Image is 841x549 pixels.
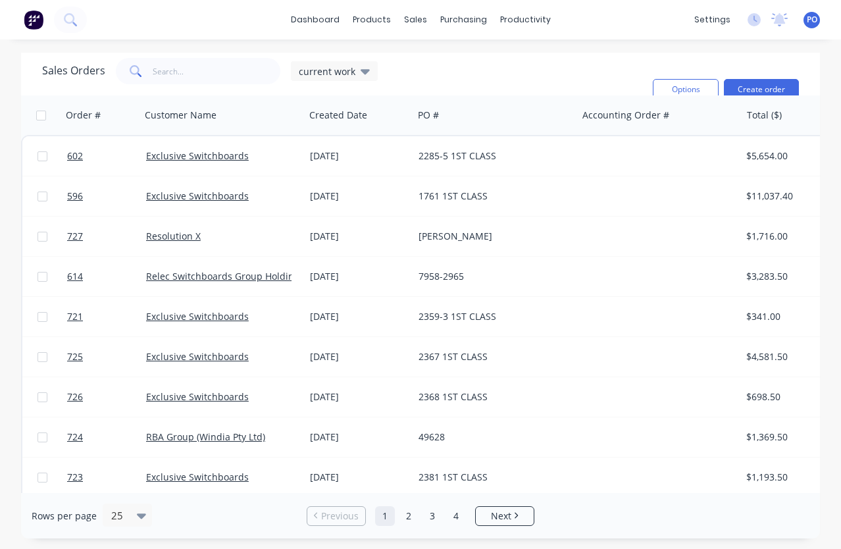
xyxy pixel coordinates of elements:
[310,230,408,243] div: [DATE]
[397,10,434,30] div: sales
[145,109,217,122] div: Customer Name
[419,190,564,203] div: 1761 1ST CLASS
[146,471,249,483] a: Exclusive Switchboards
[476,510,534,523] a: Next page
[67,230,83,243] span: 727
[688,10,737,30] div: settings
[67,270,83,283] span: 614
[746,431,823,444] div: $1,369.50
[146,310,249,323] a: Exclusive Switchboards
[309,109,367,122] div: Created Date
[67,136,146,176] a: 602
[446,506,466,526] a: Page 4
[434,10,494,30] div: purchasing
[307,510,365,523] a: Previous page
[146,350,249,363] a: Exclusive Switchboards
[375,506,395,526] a: Page 1 is your current page
[67,257,146,296] a: 614
[146,390,249,403] a: Exclusive Switchboards
[299,65,355,78] span: current work
[32,510,97,523] span: Rows per page
[153,58,281,84] input: Search...
[310,149,408,163] div: [DATE]
[67,377,146,417] a: 726
[346,10,397,30] div: products
[67,190,83,203] span: 596
[422,506,442,526] a: Page 3
[67,149,83,163] span: 602
[746,390,823,404] div: $698.50
[746,310,823,323] div: $341.00
[310,390,408,404] div: [DATE]
[310,350,408,363] div: [DATE]
[310,471,408,484] div: [DATE]
[67,471,83,484] span: 723
[310,270,408,283] div: [DATE]
[67,337,146,377] a: 725
[746,270,823,283] div: $3,283.50
[418,109,439,122] div: PO #
[67,176,146,216] a: 596
[653,79,719,100] button: Options
[146,431,265,443] a: RBA Group (Windia Pty Ltd)
[67,217,146,256] a: 727
[747,109,782,122] div: Total ($)
[419,270,564,283] div: 7958-2965
[419,471,564,484] div: 2381 1ST CLASS
[419,431,564,444] div: 49628
[67,457,146,497] a: 723
[419,390,564,404] div: 2368 1ST CLASS
[67,417,146,457] a: 724
[301,506,540,526] ul: Pagination
[582,109,669,122] div: Accounting Order #
[807,14,817,26] span: PO
[491,510,511,523] span: Next
[67,297,146,336] a: 721
[724,79,799,100] button: Create order
[310,190,408,203] div: [DATE]
[67,390,83,404] span: 726
[67,431,83,444] span: 724
[746,149,823,163] div: $5,654.00
[284,10,346,30] a: dashboard
[146,149,249,162] a: Exclusive Switchboards
[419,230,564,243] div: [PERSON_NAME]
[746,230,823,243] div: $1,716.00
[321,510,359,523] span: Previous
[419,149,564,163] div: 2285-5 1ST CLASS
[146,190,249,202] a: Exclusive Switchboards
[419,310,564,323] div: 2359-3 1ST CLASS
[494,10,557,30] div: productivity
[746,350,823,363] div: $4,581.50
[419,350,564,363] div: 2367 1ST CLASS
[42,65,105,77] h1: Sales Orders
[66,109,101,122] div: Order #
[146,230,201,242] a: Resolution X
[146,270,304,282] a: Relec Switchboards Group Holdings
[24,10,43,30] img: Factory
[746,190,823,203] div: $11,037.40
[67,350,83,363] span: 725
[67,310,83,323] span: 721
[310,310,408,323] div: [DATE]
[310,431,408,444] div: [DATE]
[399,506,419,526] a: Page 2
[746,471,823,484] div: $1,193.50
